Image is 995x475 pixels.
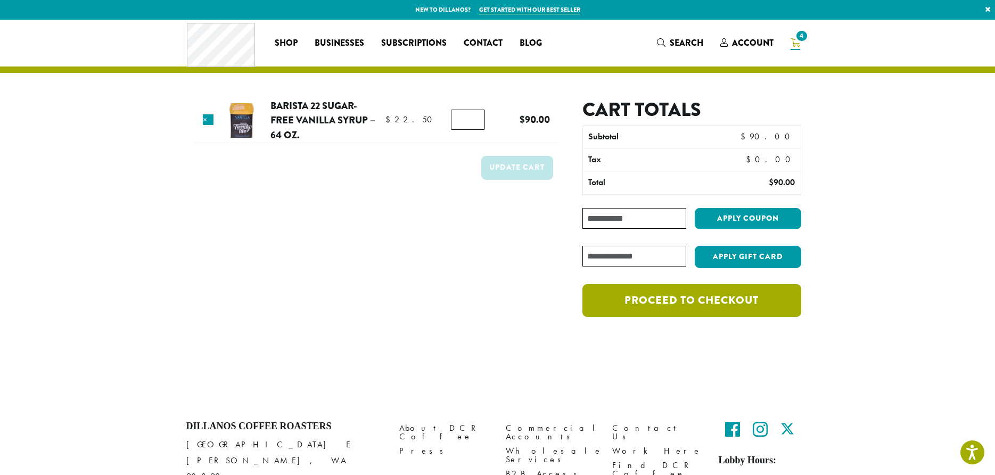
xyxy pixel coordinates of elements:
span: Shop [275,37,298,50]
a: Get started with our best seller [479,5,580,14]
a: Barista 22 Sugar-Free Vanilla Syrup – 64 oz. [270,98,375,142]
a: About DCR Coffee [399,421,490,444]
span: 4 [794,29,809,43]
bdi: 90.00 [520,112,550,127]
a: Press [399,444,490,458]
a: Search [648,34,712,52]
span: $ [769,177,774,188]
th: Total [583,172,713,194]
input: Product quantity [451,110,485,130]
span: Subscriptions [381,37,447,50]
span: $ [746,154,755,165]
bdi: 90.00 [741,131,795,142]
span: Businesses [315,37,364,50]
a: Commercial Accounts [506,421,596,444]
span: $ [520,112,525,127]
bdi: 0.00 [746,154,795,165]
h2: Cart totals [582,98,801,121]
h5: Lobby Hours: [719,455,809,466]
button: Apply coupon [695,208,801,230]
a: Wholesale Services [506,444,596,466]
h4: Dillanos Coffee Roasters [186,421,383,432]
a: Work Here [612,444,703,458]
span: $ [741,131,750,142]
th: Tax [583,149,737,171]
img: Barista 22 Sugar-Free Vanilla Syrup - 64 oz. [225,103,259,138]
a: Contact Us [612,421,703,444]
a: Proceed to checkout [582,284,801,317]
span: Account [732,37,774,49]
span: Search [670,37,703,49]
a: Remove this item [203,114,213,125]
bdi: 90.00 [769,177,795,188]
th: Subtotal [583,126,713,148]
span: Blog [520,37,542,50]
button: Apply Gift Card [695,246,801,268]
a: Shop [266,35,306,52]
bdi: 22.50 [385,114,437,125]
span: $ [385,114,394,125]
span: Contact [464,37,503,50]
button: Update cart [481,156,553,180]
